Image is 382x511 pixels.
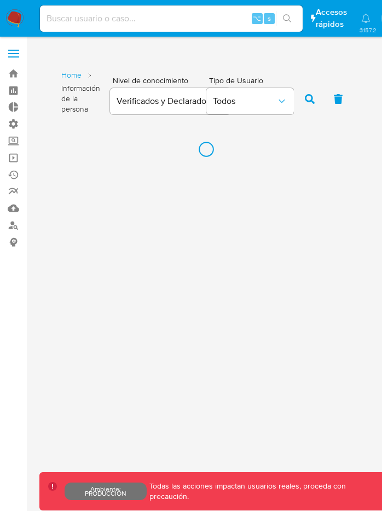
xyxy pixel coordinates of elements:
button: Verificados y Declarados [110,88,230,114]
p: Ambiente: PRODUCCIÓN [69,487,142,496]
a: Notificaciones [361,14,371,23]
span: Información de la persona [61,83,102,114]
span: Nivel de conocimiento [113,77,200,84]
button: Todos [206,88,294,114]
span: Todos [213,96,276,107]
span: Verificados y Declarados [117,96,213,107]
button: search-icon [276,11,298,26]
span: ⌥ [253,13,261,24]
input: Buscar usuario o caso... [40,11,303,26]
span: s [268,13,271,24]
nav: List of pages [61,66,102,130]
a: Home [61,70,82,80]
span: Tipo de Usuario [209,77,297,84]
span: Accesos rápidos [316,7,351,30]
